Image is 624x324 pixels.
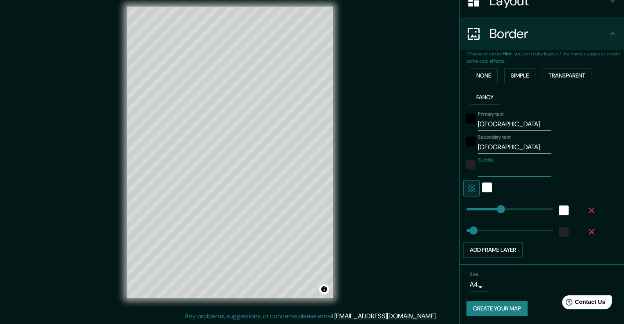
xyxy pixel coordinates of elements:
[466,301,528,316] button: Create your map
[542,68,592,83] button: Transparent
[478,157,494,164] label: Subtitle
[463,242,523,258] button: Add frame layer
[478,134,511,141] label: Secondary text
[466,50,624,65] p: Choose a border. : you can make layers of the frame opaque to create some cool effects.
[551,292,615,315] iframe: Help widget launcher
[460,17,624,50] div: Border
[470,271,478,278] label: Size
[559,227,569,237] button: color-222222
[466,114,475,123] button: black
[466,160,475,169] button: color-222222
[504,68,535,83] button: Simple
[438,311,440,321] div: .
[470,90,500,105] button: Fancy
[466,137,475,146] button: black
[185,311,437,321] p: Any problems, suggestions, or concerns please email .
[319,284,329,294] button: Toggle attribution
[334,312,436,320] a: [EMAIL_ADDRESS][DOMAIN_NAME]
[503,50,512,57] b: Hint
[470,68,498,83] button: None
[437,311,438,321] div: .
[559,205,569,215] button: white
[489,25,608,42] h4: Border
[470,278,488,291] div: A4
[482,183,492,192] button: white
[478,111,503,118] label: Primary text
